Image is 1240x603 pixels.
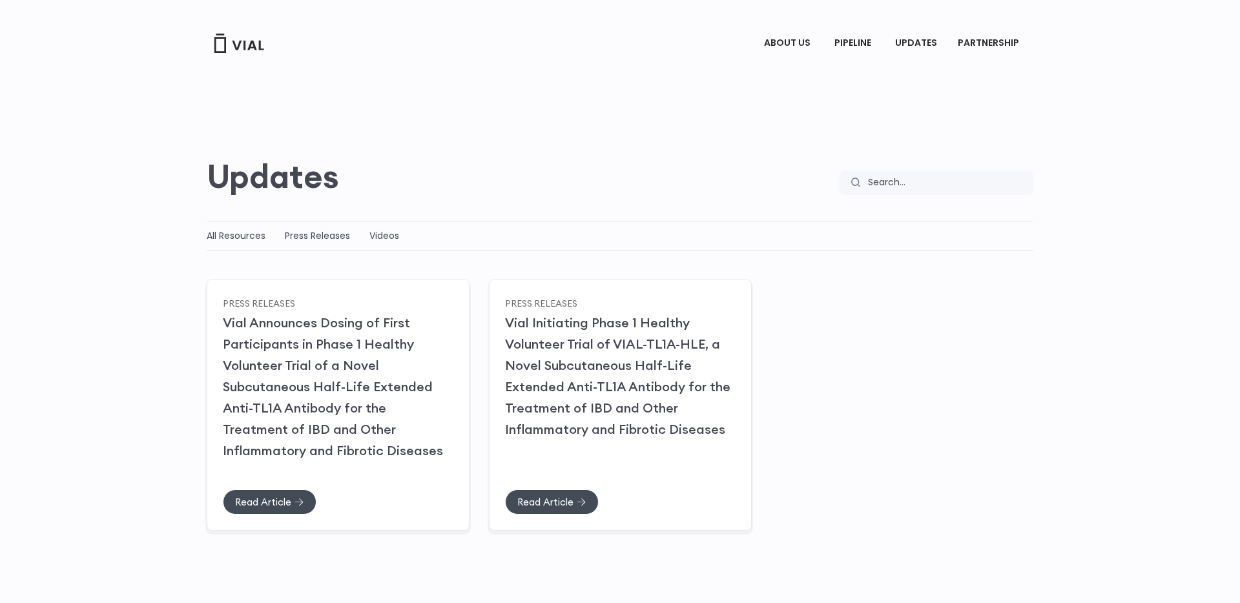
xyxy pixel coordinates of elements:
[213,34,265,53] img: Vial Logo
[517,497,573,507] span: Read Article
[223,489,316,515] a: Read Article
[369,229,399,242] a: Videos
[754,32,823,54] a: ABOUT USMenu Toggle
[223,297,295,309] a: Press Releases
[207,158,339,195] h2: Updates
[885,32,947,54] a: UPDATES
[285,229,350,242] a: Press Releases
[207,229,265,242] a: All Resources
[824,32,884,54] a: PIPELINEMenu Toggle
[860,170,1033,195] input: Search...
[505,297,577,309] a: Press Releases
[505,314,730,437] a: Vial Initiating Phase 1 Healthy Volunteer Trial of VIAL-TL1A-HLE, a Novel Subcutaneous Half-Life ...
[223,314,443,458] a: Vial Announces Dosing of First Participants in Phase 1 Healthy Volunteer Trial of a Novel Subcuta...
[947,32,1033,54] a: PARTNERSHIPMenu Toggle
[235,497,291,507] span: Read Article
[505,489,599,515] a: Read Article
